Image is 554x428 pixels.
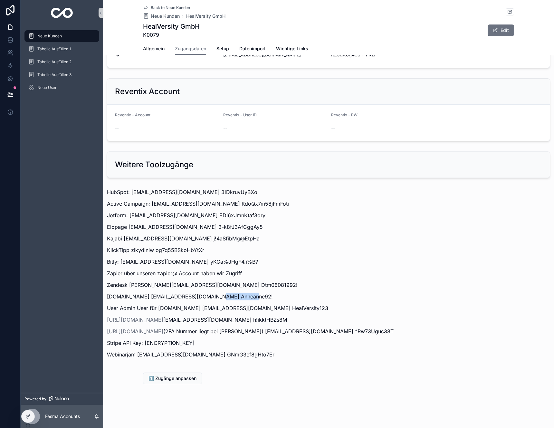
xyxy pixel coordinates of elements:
span: Datenimport [239,45,266,52]
a: [URL][DOMAIN_NAME] [107,328,163,335]
a: Back to Neue Kunden [143,5,190,10]
p: Fesma Accounts [45,413,80,420]
p: User Admin User für [DOMAIN_NAME] [EMAIL_ADDRESS][DOMAIN_NAME] HealVersity123 [107,304,550,312]
p: Zapier über unseren zapier@ Account haben wir Zugriff [107,269,550,277]
span: Reventix - User ID [223,112,257,117]
a: Powered by [21,393,103,405]
div: scrollable content [21,26,103,102]
img: App logo [51,8,73,18]
button: Edit [488,24,514,36]
a: Setup [216,43,229,56]
span: K0079 [143,31,200,39]
span: Reventix - Account [115,112,150,117]
span: Tabelle Ausfüllen 1 [37,46,71,52]
span: Wichtige Links [276,45,308,52]
a: Tabelle Ausfüllen 2 [24,56,99,68]
a: [URL][DOMAIN_NAME] [107,316,163,323]
a: Neue User [24,82,99,93]
a: Allgemein [143,43,165,56]
a: Datenimport [239,43,266,56]
span: Back to Neue Kunden [151,5,190,10]
p: Elopage [EMAIL_ADDRESS][DOMAIN_NAME] 3-k8fJ3AfCggAy5 [107,223,550,231]
a: Neue Kunden [143,13,180,19]
a: Zugangsdaten [175,43,206,55]
p: Kajabi [EMAIL_ADDRESS][DOMAIN_NAME] j!4aSfibMg@EtpHa [107,235,550,242]
h2: Reventix Account [115,86,180,97]
p: Stripe API Key: [ENCRYPTION_KEY] [107,339,550,347]
p: KlickTipp zikydiniw og7q55BSkoHbYtXr [107,246,550,254]
a: Tabelle Ausfüllen 3 [24,69,99,81]
span: -- [223,125,227,131]
a: Wichtige Links [276,43,308,56]
p: Bitly: [EMAIL_ADDRESS][DOMAIN_NAME] yKCa%JHgF4.i%B? [107,258,550,266]
span: Neue Kunden [37,34,62,39]
span: ⬆️ Zugänge anpassen [148,375,196,382]
a: HealVersity GmbH [186,13,225,19]
p: Jotform: [EMAIL_ADDRESS][DOMAIN_NAME] EDi6xJmnKtaf3ory [107,211,550,219]
span: Allgemein [143,45,165,52]
h2: Weitere Toolzugänge [115,160,193,170]
span: Powered by [24,396,46,402]
span: Tabelle Ausfüllen 3 [37,72,72,77]
span: -- [115,125,119,131]
a: Neue Kunden [24,30,99,42]
span: Neue User [37,85,57,90]
span: Setup [216,45,229,52]
button: ⬆️ Zugänge anpassen [143,373,202,384]
p: (2FA Nummer liegt bei [PERSON_NAME]) [EMAIL_ADDRESS][DOMAIN_NAME] ^Rw73Uguc38T [107,327,550,335]
p: HubSpot: [EMAIL_ADDRESS][DOMAIN_NAME] 3!DkruvUyBXo [107,188,550,196]
a: Tabelle Ausfüllen 1 [24,43,99,55]
span: Neue Kunden [151,13,180,19]
span: -- [331,125,335,131]
span: Tabelle Ausfüllen 2 [37,59,72,64]
h1: HealVersity GmbH [143,22,200,31]
p: [DOMAIN_NAME] [EMAIL_ADDRESS][DOMAIN_NAME] Anneanne92! [107,293,550,300]
p: Zendesk [PERSON_NAME][EMAIL_ADDRESS][DOMAIN_NAME] Dtm06081992! [107,281,550,289]
p: Webinarjam [EMAIL_ADDRESS][DOMAIN_NAME] GNmG3ef8gHto7Er [107,351,550,358]
span: Zugangsdaten [175,45,206,52]
p: [EMAIL_ADDRESS][DOMAIN_NAME] h!ikktHBZs8M [107,316,550,324]
span: Reventix - PW [331,112,358,117]
p: Active Campaign: [EMAIL_ADDRESS][DOMAIN_NAME] KdoQx7m58jFmFoti [107,200,550,208]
